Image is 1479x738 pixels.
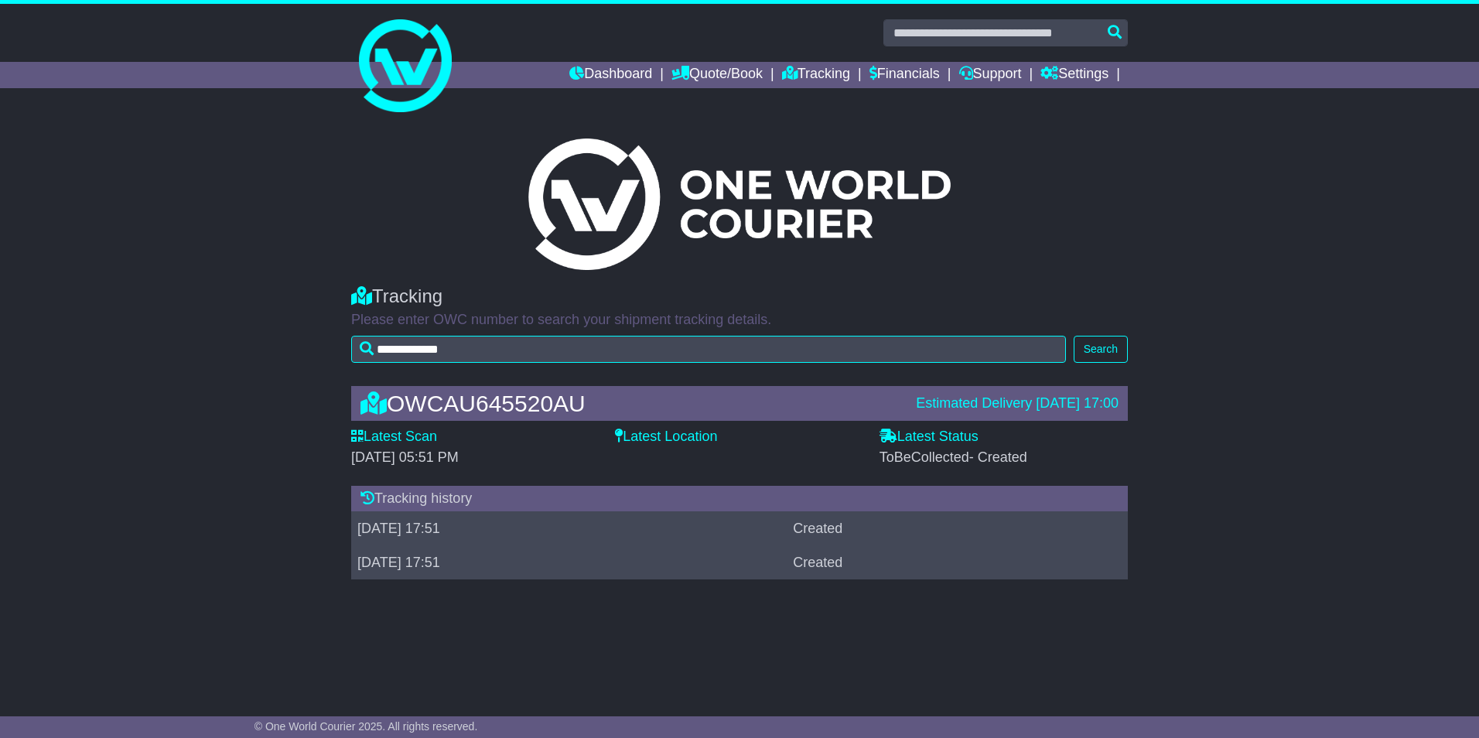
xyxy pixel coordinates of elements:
[351,449,459,465] span: [DATE] 05:51 PM
[959,62,1022,88] a: Support
[351,486,1128,512] div: Tracking history
[869,62,940,88] a: Financials
[615,429,717,446] label: Latest Location
[528,138,951,270] img: Light
[351,512,787,546] td: [DATE] 17:51
[787,546,1071,580] td: Created
[787,512,1071,546] td: Created
[353,391,908,416] div: OWCAU645520AU
[351,285,1128,308] div: Tracking
[782,62,850,88] a: Tracking
[1040,62,1108,88] a: Settings
[351,429,437,446] label: Latest Scan
[880,429,979,446] label: Latest Status
[351,312,1128,329] p: Please enter OWC number to search your shipment tracking details.
[254,720,478,733] span: © One World Courier 2025. All rights reserved.
[969,449,1027,465] span: - Created
[1074,336,1128,363] button: Search
[351,546,787,580] td: [DATE] 17:51
[569,62,652,88] a: Dashboard
[880,449,1027,465] span: ToBeCollected
[916,395,1119,412] div: Estimated Delivery [DATE] 17:00
[671,62,763,88] a: Quote/Book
